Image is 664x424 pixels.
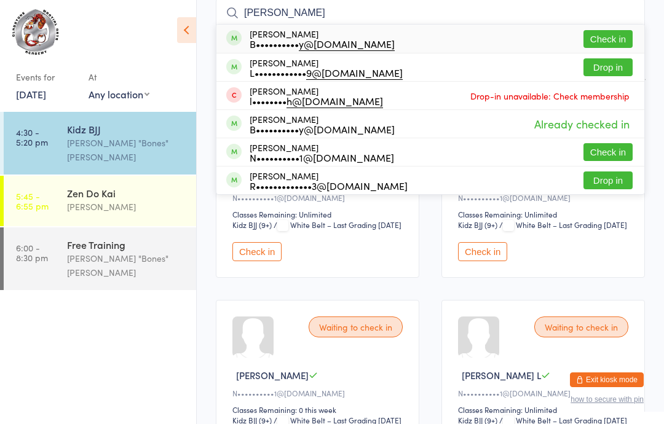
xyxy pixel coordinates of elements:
div: N••••••••••1@[DOMAIN_NAME] [250,152,394,162]
div: Kidz BJJ (9+) [458,219,497,230]
time: 5:45 - 6:55 pm [16,191,49,211]
span: Drop-in unavailable: Check membership [467,87,633,105]
time: 6:00 - 8:30 pm [16,243,48,262]
a: [DATE] [16,87,46,101]
div: Classes Remaining: Unlimited [458,209,632,219]
div: Waiting to check in [534,316,628,337]
div: N•••••••••• [232,388,406,398]
button: Drop in [583,58,633,76]
a: 4:30 -5:20 pmKidz BJJ[PERSON_NAME] "Bones" [PERSON_NAME] [4,112,196,175]
button: Check in [583,143,633,161]
div: R•••••••••••••3@[DOMAIN_NAME] [250,181,408,190]
div: [PERSON_NAME] [250,86,383,106]
div: Kidz BJJ (9+) [232,219,272,230]
a: 6:00 -8:30 pmFree Training[PERSON_NAME] "Bones" [PERSON_NAME] [4,227,196,290]
div: N•••••••••• [458,192,632,203]
div: Classes Remaining: Unlimited [232,209,406,219]
div: [PERSON_NAME] [250,171,408,190]
div: Kidz BJJ [67,122,186,136]
div: B•••••••••• [250,39,395,49]
div: Classes Remaining: 0 this week [232,404,406,415]
div: Zen Do Kai [67,186,186,200]
div: N•••••••••• [232,192,406,203]
div: Classes Remaining: Unlimited [458,404,632,415]
button: Check in [458,242,507,261]
div: Free Training [67,238,186,251]
div: Any location [89,87,149,101]
div: [PERSON_NAME] "Bones" [PERSON_NAME] [67,251,186,280]
span: [PERSON_NAME] L [462,369,541,382]
button: Drop in [583,171,633,189]
div: [PERSON_NAME] [250,58,403,77]
button: how to secure with pin [571,395,644,404]
div: [PERSON_NAME] "Bones" [PERSON_NAME] [67,136,186,164]
div: Events for [16,67,76,87]
div: Waiting to check in [309,316,403,337]
div: [PERSON_NAME] [250,114,395,134]
span: [PERSON_NAME] [236,369,309,382]
div: B••••••••••y@[DOMAIN_NAME] [250,124,395,134]
div: [PERSON_NAME] [250,143,394,162]
span: Already checked in [531,113,633,135]
button: Exit kiosk mode [570,372,644,387]
button: Check in [583,30,633,48]
button: Check in [232,242,282,261]
time: 4:30 - 5:20 pm [16,127,48,147]
div: l•••••••• [250,96,383,106]
div: At [89,67,149,87]
span: / White Belt – Last Grading [DATE] [274,219,401,230]
div: [PERSON_NAME] [250,29,395,49]
div: [PERSON_NAME] [67,200,186,214]
span: / White Belt – Last Grading [DATE] [499,219,627,230]
div: L•••••••••••• [250,68,403,77]
a: 5:45 -6:55 pmZen Do Kai[PERSON_NAME] [4,176,196,226]
img: Gladstone Martial Arts Academy [12,9,58,55]
div: N•••••••••• [458,388,632,398]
